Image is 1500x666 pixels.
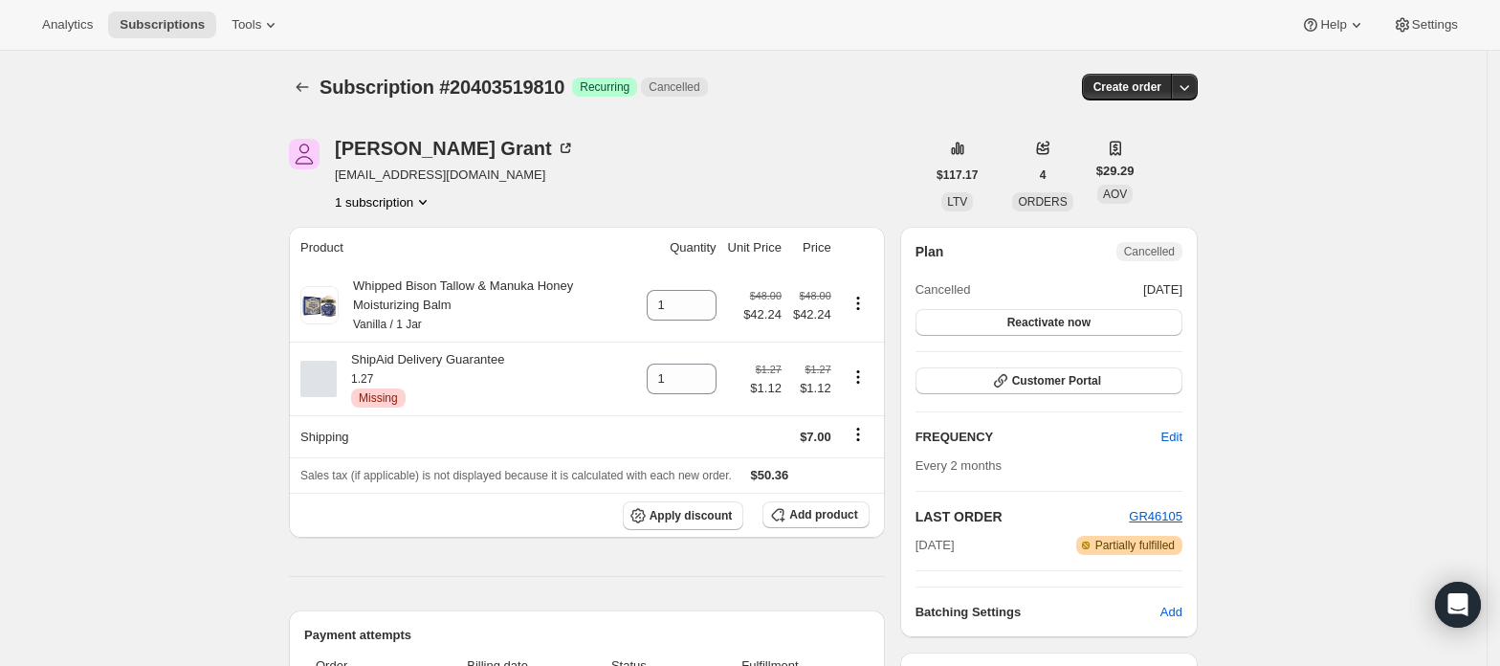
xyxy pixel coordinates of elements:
span: Create order [1093,79,1161,95]
span: Cancelled [649,79,699,95]
span: Cancelled [915,280,971,300]
span: Add [1160,603,1182,622]
span: LTV [947,195,967,209]
button: Reactivate now [915,309,1182,336]
small: $1.27 [756,364,782,375]
span: Sales tax (if applicable) is not displayed because it is calculated with each new order. [300,469,732,482]
span: [DATE] [915,536,955,555]
span: Subscriptions [120,17,205,33]
span: Analytics [42,17,93,33]
th: Quantity [641,227,722,269]
div: ShipAid Delivery Guarantee [337,350,504,408]
small: $48.00 [750,290,782,301]
span: Add product [789,507,857,522]
small: 1.27 [351,372,373,386]
th: Price [787,227,837,269]
button: Customer Portal [915,367,1182,394]
button: Apply discount [623,501,744,530]
button: Add [1149,597,1194,628]
div: Open Intercom Messenger [1435,582,1481,628]
h6: Batching Settings [915,603,1160,622]
button: Subscriptions [108,11,216,38]
button: Subscriptions [289,74,316,100]
button: Edit [1150,422,1194,453]
small: $1.27 [805,364,831,375]
span: Anne Grant [289,139,320,169]
button: Help [1290,11,1377,38]
span: AOV [1103,188,1127,201]
span: Cancelled [1124,244,1175,259]
span: Subscription #20403519810 [320,77,564,98]
span: $42.24 [793,305,831,324]
th: Product [289,227,641,269]
button: GR46105 [1129,507,1182,526]
span: Settings [1412,17,1458,33]
th: Unit Price [722,227,787,269]
span: [DATE] [1143,280,1182,300]
h2: FREQUENCY [915,428,1161,447]
small: Vanilla / 1 Jar [353,318,422,331]
span: $29.29 [1096,162,1135,181]
img: product img [300,286,339,324]
span: [EMAIL_ADDRESS][DOMAIN_NAME] [335,166,575,185]
button: 4 [1028,162,1058,189]
span: Tools [232,17,261,33]
span: 4 [1040,167,1047,183]
button: Create order [1082,74,1173,100]
span: Reactivate now [1007,315,1091,330]
h2: LAST ORDER [915,507,1130,526]
span: $117.17 [937,167,978,183]
th: Shipping [289,415,641,457]
button: Shipping actions [843,424,873,445]
span: $50.36 [751,468,789,482]
span: Partially fulfilled [1095,538,1175,553]
span: Help [1320,17,1346,33]
span: $1.12 [793,379,831,398]
span: ORDERS [1018,195,1067,209]
button: Tools [220,11,292,38]
div: [PERSON_NAME] Grant [335,139,575,158]
h2: Plan [915,242,944,261]
button: $117.17 [925,162,989,189]
div: Whipped Bison Tallow & Manuka Honey Moisturizing Balm [339,277,635,334]
button: Analytics [31,11,104,38]
button: Product actions [843,293,873,314]
small: $48.00 [800,290,831,301]
span: Recurring [580,79,629,95]
span: $7.00 [800,430,831,444]
span: Customer Portal [1012,373,1101,388]
span: $1.12 [750,379,782,398]
h2: Payment attempts [304,626,870,645]
button: Add product [762,501,869,528]
button: Settings [1381,11,1469,38]
button: Product actions [335,192,432,211]
button: Product actions [843,366,873,388]
span: Apply discount [650,508,733,523]
span: Every 2 months [915,458,1002,473]
span: Edit [1161,428,1182,447]
a: GR46105 [1129,509,1182,523]
span: Missing [359,390,398,406]
span: $42.24 [743,305,782,324]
